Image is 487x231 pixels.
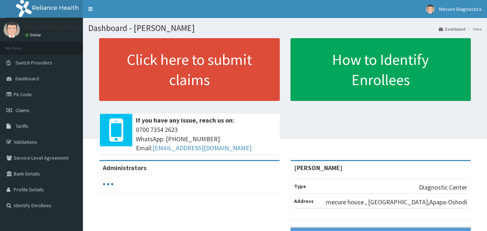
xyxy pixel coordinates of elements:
[294,198,314,204] b: Address
[103,179,114,190] svg: audio-loading
[294,164,342,172] strong: [PERSON_NAME]
[136,116,234,124] b: If you have any issue, reach us on:
[16,123,28,129] span: Tariffs
[294,183,306,190] b: Type
[25,32,43,37] a: Online
[426,5,435,14] img: User Image
[25,23,80,30] p: Mecure Diagnostics
[152,144,252,152] a: [EMAIL_ADDRESS][DOMAIN_NAME]
[99,38,280,101] a: Click here to submit claims
[439,6,482,12] span: Mecure Diagnostics
[16,107,30,114] span: Claims
[136,125,276,153] span: 0700 7354 2623 WhatsApp: [PHONE_NUMBER] Email:
[439,26,465,32] a: Dashboard
[291,38,471,101] a: How to Identify Enrollees
[326,197,467,207] p: mecure house , [GEOGRAPHIC_DATA],Apapa-Oshodi
[16,59,52,66] span: Switch Providers
[103,164,146,172] b: Administrators
[466,26,482,32] li: Here
[16,75,39,82] span: Dashboard
[4,22,20,38] img: User Image
[88,23,482,33] h1: Dashboard - [PERSON_NAME]
[419,183,467,192] p: Diagnostic Center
